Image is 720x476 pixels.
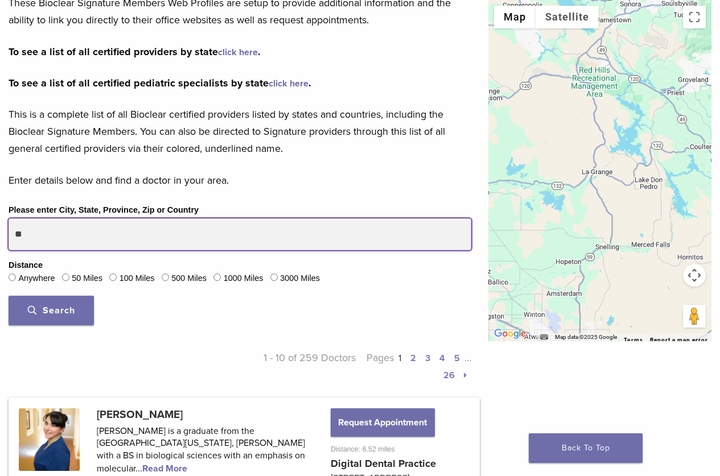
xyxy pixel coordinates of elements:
button: Request Appointment [331,408,434,437]
span: Map data ©2025 Google [555,334,617,340]
span: Search [28,305,75,316]
button: Drag Pegman onto the map to open Street View [683,305,706,328]
button: Keyboard shortcuts [540,333,548,341]
button: Toggle fullscreen view [683,6,706,28]
strong: To see a list of all certified providers by state . [9,45,261,58]
a: 26 [443,370,455,381]
a: 1 [398,353,401,364]
label: 3000 Miles [280,272,320,285]
a: Back To Top [529,433,643,463]
a: 3 [425,353,430,364]
a: click here [269,78,308,89]
p: Pages [356,349,471,383]
p: Enter details below and find a doctor in your area. [9,172,471,189]
label: 100 Miles [120,272,155,285]
p: This is a complete list of all Bioclear certified providers listed by states and countries, inclu... [9,106,471,157]
a: click here [218,47,258,58]
label: 1000 Miles [224,272,264,285]
button: Show satellite imagery [536,6,599,28]
button: Map camera controls [683,264,706,287]
p: 1 - 10 of 259 Doctors [240,349,356,383]
a: Report a map error [650,337,708,343]
span: … [464,351,471,364]
button: Search [9,296,94,325]
label: Please enter City, State, Province, Zip or Country [9,204,199,217]
strong: To see a list of all certified pediatric specialists by state . [9,77,311,89]
img: Google [491,326,529,341]
a: Open this area in Google Maps (opens a new window) [491,326,529,341]
a: 4 [439,353,445,364]
a: Terms (opens in new tab) [624,337,643,343]
a: 2 [410,353,416,364]
label: 50 Miles [72,272,102,285]
label: 500 Miles [171,272,207,285]
label: Anywhere [18,272,55,285]
a: 5 [454,353,460,364]
legend: Distance [9,259,43,272]
button: Show street map [494,6,536,28]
